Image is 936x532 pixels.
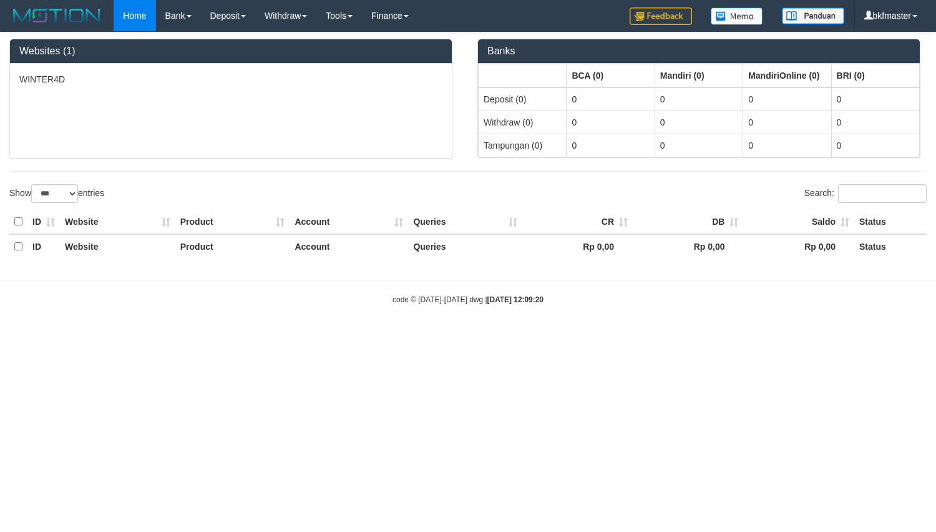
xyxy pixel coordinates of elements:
th: Queries [408,234,522,259]
th: CR [522,210,633,234]
th: Queries [408,210,522,234]
td: 0 [567,87,655,111]
th: ID [27,234,60,259]
th: Product [175,234,290,259]
img: Button%20Memo.svg [711,7,763,25]
th: Status [854,210,927,234]
img: panduan.png [782,7,844,24]
th: Saldo [743,210,854,234]
h3: Banks [487,46,910,57]
th: Account [290,210,408,234]
td: 0 [831,111,919,134]
td: 0 [655,87,743,111]
td: 0 [567,111,655,134]
input: Search: [838,184,927,203]
td: 0 [743,134,831,157]
td: 0 [831,134,919,157]
select: Showentries [31,184,78,203]
td: 0 [567,134,655,157]
th: Website [60,210,175,234]
th: Website [60,234,175,259]
td: 0 [743,87,831,111]
td: 0 [743,111,831,134]
td: 0 [655,111,743,134]
th: Account [290,234,408,259]
td: Deposit (0) [479,87,567,111]
th: Rp 0,00 [633,234,743,259]
th: Status [854,234,927,259]
td: 0 [831,87,919,111]
th: Group: activate to sort column ascending [831,64,919,87]
img: MOTION_logo.png [9,6,104,25]
th: Rp 0,00 [743,234,854,259]
th: Rp 0,00 [522,234,633,259]
td: Withdraw (0) [479,111,567,134]
label: Search: [804,184,927,203]
p: WINTER4D [19,73,442,86]
th: ID [27,210,60,234]
th: DB [633,210,743,234]
h3: Websites (1) [19,46,442,57]
label: Show entries [9,184,104,203]
th: Group: activate to sort column ascending [655,64,743,87]
th: Product [175,210,290,234]
td: 0 [655,134,743,157]
th: Group: activate to sort column ascending [479,64,567,87]
td: Tampungan (0) [479,134,567,157]
strong: [DATE] 12:09:20 [487,295,544,304]
small: code © [DATE]-[DATE] dwg | [392,295,544,304]
th: Group: activate to sort column ascending [743,64,831,87]
img: Feedback.jpg [630,7,692,25]
th: Group: activate to sort column ascending [567,64,655,87]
